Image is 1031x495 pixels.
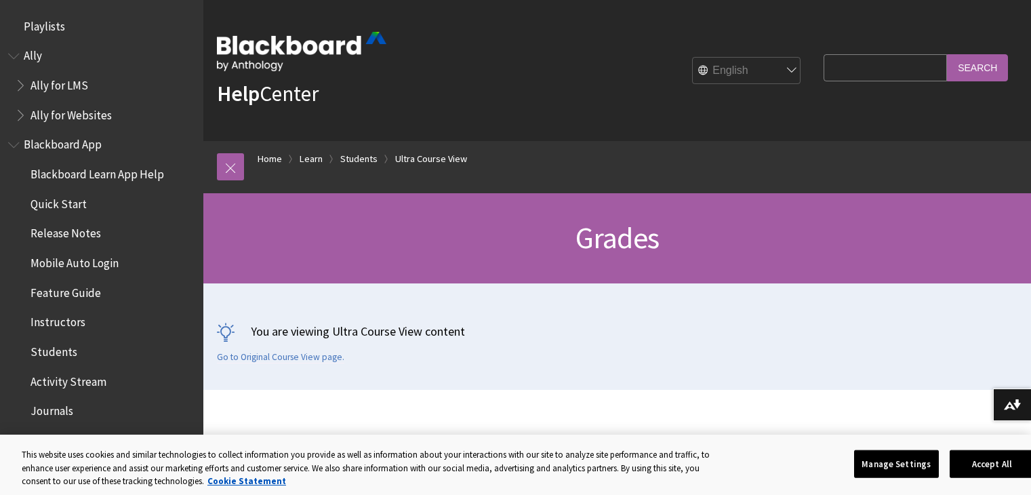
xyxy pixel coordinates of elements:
nav: Book outline for Playlists [8,15,195,38]
span: Ally [24,45,42,63]
a: HelpCenter [217,80,319,107]
a: Home [258,151,282,167]
span: Courses and Organizations [31,429,159,448]
span: Journals [31,400,73,418]
span: Grades [575,219,659,256]
a: More information about your privacy, opens in a new tab [207,475,286,487]
p: You are viewing Ultra Course View content [217,323,1017,340]
span: Feature Guide [31,281,101,300]
span: Students [31,340,77,359]
nav: Book outline for Anthology Ally Help [8,45,195,127]
span: Instructors [31,311,85,330]
img: Blackboard by Anthology [217,32,386,71]
span: Blackboard Learn App Help [31,163,164,181]
span: Ally for Websites [31,104,112,122]
span: Release Notes [31,222,101,241]
span: Activity Stream [31,370,106,389]
strong: Help [217,80,260,107]
span: Blackboard App [24,134,102,152]
a: Go to Original Course View page. [217,351,344,363]
a: Ultra Course View [395,151,467,167]
a: Learn [300,151,323,167]
span: Ally for LMS [31,74,88,92]
span: Playlists [24,15,65,33]
span: Quick Start [31,193,87,211]
span: Mobile Auto Login [31,252,119,270]
button: Manage Settings [854,450,939,478]
a: Students [340,151,378,167]
div: This website uses cookies and similar technologies to collect information you provide as well as ... [22,448,722,488]
select: Site Language Selector [693,58,801,85]
input: Search [947,54,1008,81]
